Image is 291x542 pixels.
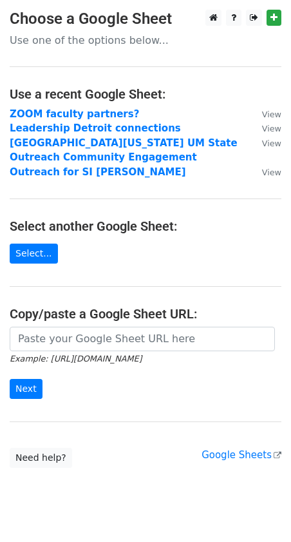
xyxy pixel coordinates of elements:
[10,10,281,28] h3: Choose a Google Sheet
[10,354,142,363] small: Example: [URL][DOMAIN_NAME]
[262,139,281,148] small: View
[10,122,181,134] a: Leadership Detroit connections
[249,166,281,178] a: View
[10,306,281,322] h4: Copy/paste a Google Sheet URL:
[262,110,281,119] small: View
[10,166,186,178] a: Outreach for SI [PERSON_NAME]
[262,124,281,133] small: View
[10,327,275,351] input: Paste your Google Sheet URL here
[10,448,72,468] a: Need help?
[202,449,281,461] a: Google Sheets
[249,108,281,120] a: View
[249,137,281,149] a: View
[10,244,58,264] a: Select...
[249,122,281,134] a: View
[10,108,139,120] a: ZOOM faculty partners?
[10,86,281,102] h4: Use a recent Google Sheet:
[10,218,281,234] h4: Select another Google Sheet:
[10,34,281,47] p: Use one of the options below...
[262,168,281,177] small: View
[10,137,238,164] a: [GEOGRAPHIC_DATA][US_STATE] UM State Outreach Community Engagement
[10,379,42,399] input: Next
